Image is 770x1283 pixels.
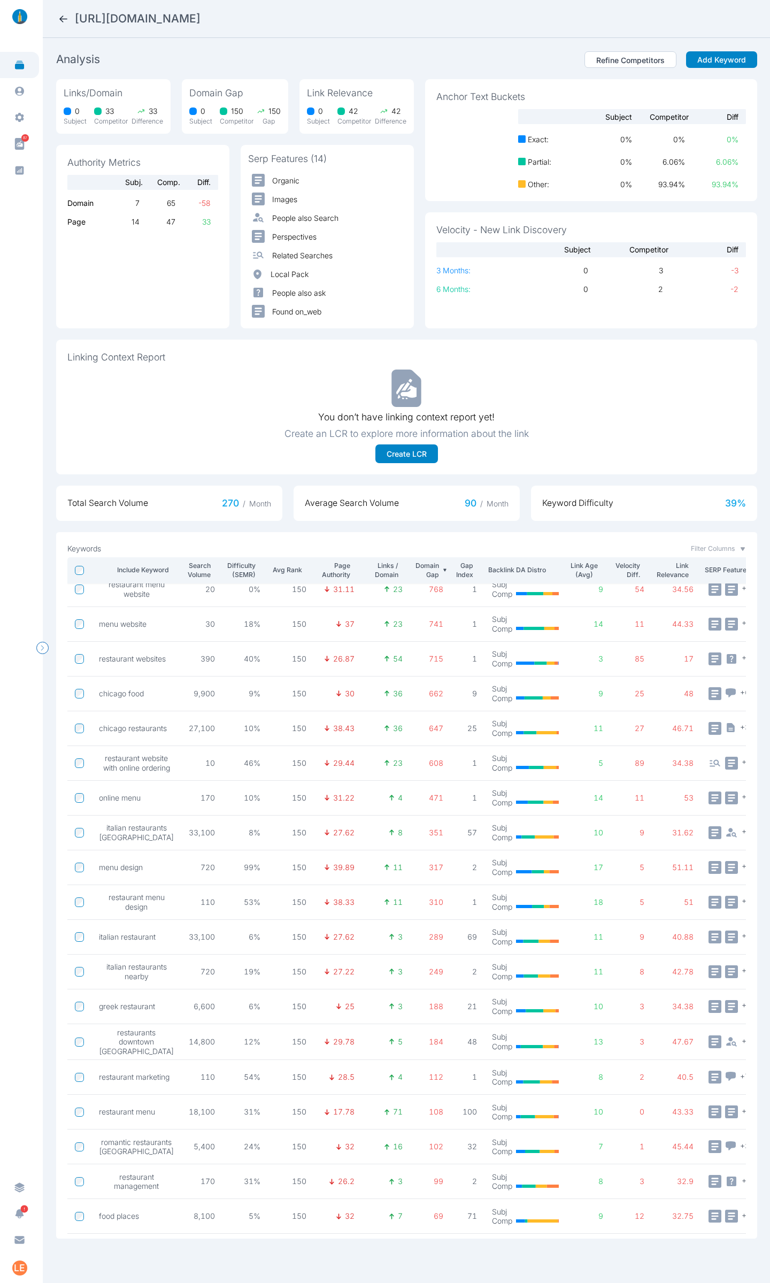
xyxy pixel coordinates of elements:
[189,932,215,942] p: 33,100
[418,654,443,664] p: 715
[272,212,338,224] p: People also Search
[140,197,175,209] span: 65
[189,654,215,664] p: 390
[189,828,215,838] p: 33,100
[574,1002,603,1011] p: 10
[492,1007,512,1016] p: Comp
[185,561,211,580] p: Search Volume
[418,897,443,907] p: 310
[398,828,403,838] p: 8
[189,793,215,803] p: 170
[189,117,212,126] p: Subject
[492,927,512,937] p: Subj
[418,1002,443,1011] p: 188
[574,863,603,872] p: 17
[574,724,603,733] p: 11
[492,788,512,798] p: Subj
[528,179,549,190] span: Other :
[570,561,598,580] p: Link Age (Avg)
[99,823,174,842] span: italian restaurants [GEOGRAPHIC_DATA]
[230,1037,260,1047] p: 12%
[333,654,355,664] p: 26.87
[393,758,403,768] p: 23
[579,179,632,190] span: 0 %
[414,561,439,580] p: Domain Gap
[492,833,512,842] p: Comp
[705,565,755,575] p: SERP Features
[393,897,403,907] p: 11
[333,897,355,907] p: 38.33
[492,694,512,703] p: Comp
[99,724,167,733] span: chicago restaurants
[458,1037,478,1047] p: 48
[418,724,443,733] p: 647
[492,728,512,738] p: Comp
[230,724,260,733] p: 10%
[418,828,443,838] p: 351
[333,585,355,594] p: 31.11
[94,117,128,126] p: Competitor
[230,619,260,629] p: 18%
[275,758,307,768] p: 150
[67,197,105,209] p: Domain
[691,544,735,554] span: Filter Columns
[742,1000,751,1010] span: + 4
[272,231,317,242] p: Perspectives
[574,689,603,698] p: 9
[230,758,260,768] p: 46%
[268,105,281,117] span: 150
[21,134,29,142] span: 87
[574,654,603,664] p: 3
[56,52,100,67] h2: Analysis
[418,585,443,594] p: 768
[436,265,513,276] p: 3 Months:
[742,583,751,593] span: + 3
[189,619,215,629] p: 30
[418,967,443,977] p: 249
[333,1037,355,1047] p: 29.78
[742,861,751,871] span: + 3
[492,719,512,728] p: Subj
[574,967,603,977] p: 11
[492,649,512,659] p: Subj
[492,937,512,947] p: Comp
[398,1002,403,1011] p: 3
[618,793,645,803] p: 11
[189,689,215,698] p: 9,900
[492,972,512,981] p: Comp
[275,619,307,629] p: 150
[492,823,512,833] p: Subj
[418,863,443,872] p: 317
[99,1002,155,1011] span: greek restaurant
[725,497,746,510] span: 39 %
[345,689,355,698] p: 30
[574,758,603,768] p: 5
[104,216,140,227] span: 14
[659,967,694,977] p: 42.78
[740,687,750,697] span: + 6
[220,117,253,126] p: Competitor
[398,967,403,977] p: 3
[659,585,694,594] p: 34.56
[189,585,215,594] p: 20
[307,117,330,126] p: Subject
[337,117,371,126] p: Competitor
[398,1037,403,1047] p: 5
[180,176,218,188] span: Diff.
[436,90,746,104] span: Anchor Text Buckets
[243,499,245,508] span: /
[513,244,591,255] span: Subject
[189,87,281,100] span: Domain Gap
[656,561,689,580] p: Link Relevance
[75,105,80,117] span: 0
[275,724,307,733] p: 150
[67,156,218,170] span: Authority Metrics
[9,9,31,24] img: linklaunch_small.2ae18699.png
[349,105,358,117] span: 42
[230,793,260,803] p: 10%
[685,134,738,145] span: 0 %
[318,561,350,580] p: Page Authority
[275,967,307,977] p: 150
[99,754,174,772] span: restaurant website with online ordering
[574,932,603,942] p: 11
